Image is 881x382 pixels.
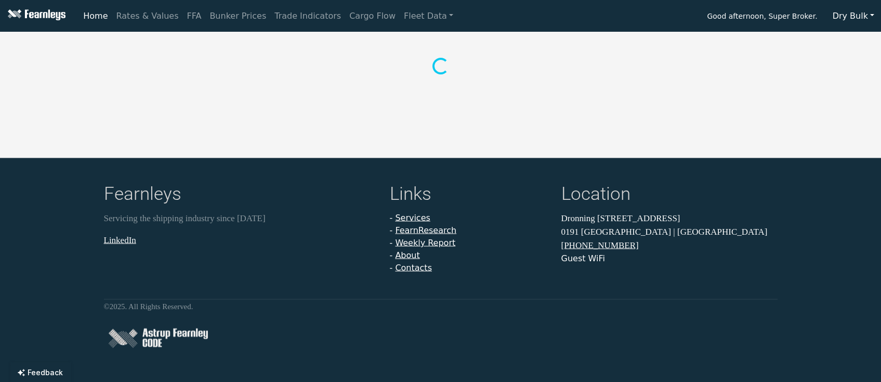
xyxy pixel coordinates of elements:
[400,6,457,27] a: Fleet Data
[112,6,183,27] a: Rates & Values
[395,263,432,273] a: Contacts
[270,6,345,27] a: Trade Indicators
[183,6,206,27] a: FFA
[390,212,549,224] li: -
[561,240,639,250] a: [PHONE_NUMBER]
[390,183,549,208] h4: Links
[104,302,193,311] small: © 2025 . All Rights Reserved.
[390,237,549,249] li: -
[395,213,430,223] a: Services
[104,183,377,208] h4: Fearnleys
[826,6,881,26] button: Dry Bulk
[345,6,400,27] a: Cargo Flow
[104,212,377,225] p: Servicing the shipping industry since [DATE]
[561,225,778,238] p: 0191 [GEOGRAPHIC_DATA] | [GEOGRAPHIC_DATA]
[707,8,817,26] span: Good afternoon, Super Broker.
[390,224,549,237] li: -
[395,238,455,248] a: Weekly Report
[561,252,605,265] button: Guest WiFi
[561,212,778,225] p: Dronning [STREET_ADDRESS]
[561,183,778,208] h4: Location
[104,235,136,245] a: LinkedIn
[390,249,549,262] li: -
[205,6,270,27] a: Bunker Prices
[395,225,456,235] a: FearnResearch
[5,9,65,22] img: Fearnleys Logo
[390,262,549,274] li: -
[79,6,112,27] a: Home
[395,250,419,260] a: About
